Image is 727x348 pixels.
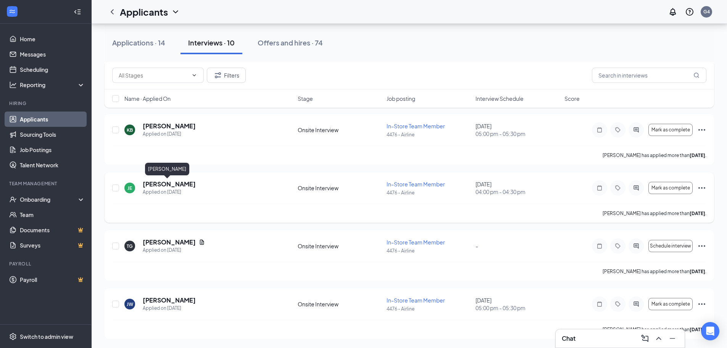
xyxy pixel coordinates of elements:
svg: Notifications [668,7,677,16]
button: Schedule interview [648,240,693,252]
button: Minimize [666,332,679,345]
span: - [476,243,478,249]
svg: Ellipses [697,241,706,251]
a: Sourcing Tools [20,127,85,142]
h1: Applicants [120,5,168,18]
input: Search in interviews [592,68,706,83]
p: 4476 - Airline [387,131,471,138]
h5: [PERSON_NAME] [143,180,196,188]
span: In-Store Team Member [387,181,445,188]
svg: Note [595,127,604,133]
span: Job posting [387,95,415,102]
svg: Settings [9,333,17,340]
div: KB [127,127,133,133]
p: 4476 - Airline [387,248,471,254]
svg: ChevronUp [654,334,663,343]
div: [DATE] [476,296,560,312]
div: Applied on [DATE] [143,304,196,312]
svg: ChevronDown [171,7,180,16]
span: 04:00 pm - 04:30 pm [476,188,560,196]
svg: Tag [613,301,622,307]
div: Onsite Interview [298,184,382,192]
svg: ChevronLeft [108,7,117,16]
h3: Chat [562,334,575,343]
div: Switch to admin view [20,333,73,340]
svg: Analysis [9,81,17,89]
input: All Stages [119,71,188,79]
svg: Note [595,185,604,191]
a: Home [20,31,85,47]
svg: Collapse [74,8,81,16]
div: [PERSON_NAME] [145,163,189,175]
svg: WorkstreamLogo [8,8,16,15]
div: Onsite Interview [298,126,382,134]
div: Offers and hires · 74 [258,38,323,47]
p: [PERSON_NAME] has applied more than . [603,268,706,275]
svg: Filter [213,71,222,80]
div: Team Management [9,180,84,187]
svg: Tag [613,243,622,249]
a: PayrollCrown [20,272,85,287]
svg: ActiveChat [632,185,641,191]
p: [PERSON_NAME] has applied more than . [603,210,706,217]
div: Payroll [9,261,84,267]
div: [DATE] [476,180,560,196]
div: Open Intercom Messenger [701,322,719,340]
span: Mark as complete [651,301,690,307]
span: In-Store Team Member [387,123,445,129]
svg: Tag [613,127,622,133]
div: Onboarding [20,196,79,203]
div: Interviews · 10 [188,38,235,47]
span: Name · Applied On [124,95,171,102]
a: SurveysCrown [20,238,85,253]
b: [DATE] [690,210,705,216]
svg: Tag [613,185,622,191]
a: Scheduling [20,62,85,77]
a: Applicants [20,112,85,127]
button: Filter Filters [207,68,246,83]
div: Hiring [9,100,84,107]
p: [PERSON_NAME] has applied more than . [603,152,706,159]
b: [DATE] [690,327,705,332]
div: TG [127,243,133,249]
h5: [PERSON_NAME] [143,296,196,304]
span: Stage [298,95,313,102]
svg: ActiveChat [632,127,641,133]
button: Mark as complete [648,298,693,310]
svg: Document [199,239,205,245]
span: 05:00 pm - 05:30 pm [476,130,560,138]
div: Onsite Interview [298,242,382,250]
b: [DATE] [690,152,705,158]
div: Applied on [DATE] [143,130,196,138]
div: [DATE] [476,122,560,138]
span: Schedule interview [650,243,691,249]
div: Applied on [DATE] [143,188,196,196]
a: Talent Network [20,157,85,173]
button: Mark as complete [648,182,693,194]
button: ComposeMessage [639,332,651,345]
div: Applied on [DATE] [143,246,205,254]
svg: Minimize [668,334,677,343]
h5: [PERSON_NAME] [143,238,196,246]
svg: ComposeMessage [640,334,650,343]
button: ChevronUp [653,332,665,345]
svg: Ellipses [697,299,706,309]
span: Mark as complete [651,185,690,191]
span: Interview Schedule [476,95,524,102]
svg: ActiveChat [632,301,641,307]
svg: QuestionInfo [685,7,694,16]
p: 4476 - Airline [387,189,471,196]
a: Job Postings [20,142,85,157]
svg: Ellipses [697,183,706,193]
svg: Note [595,301,604,307]
div: Reporting [20,81,85,89]
svg: ActiveChat [632,243,641,249]
a: Messages [20,47,85,62]
h5: [PERSON_NAME] [143,122,196,130]
a: Team [20,207,85,222]
p: [PERSON_NAME] has applied more than . [603,326,706,333]
svg: UserCheck [9,196,17,203]
button: Mark as complete [648,124,693,136]
div: G4 [703,8,710,15]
